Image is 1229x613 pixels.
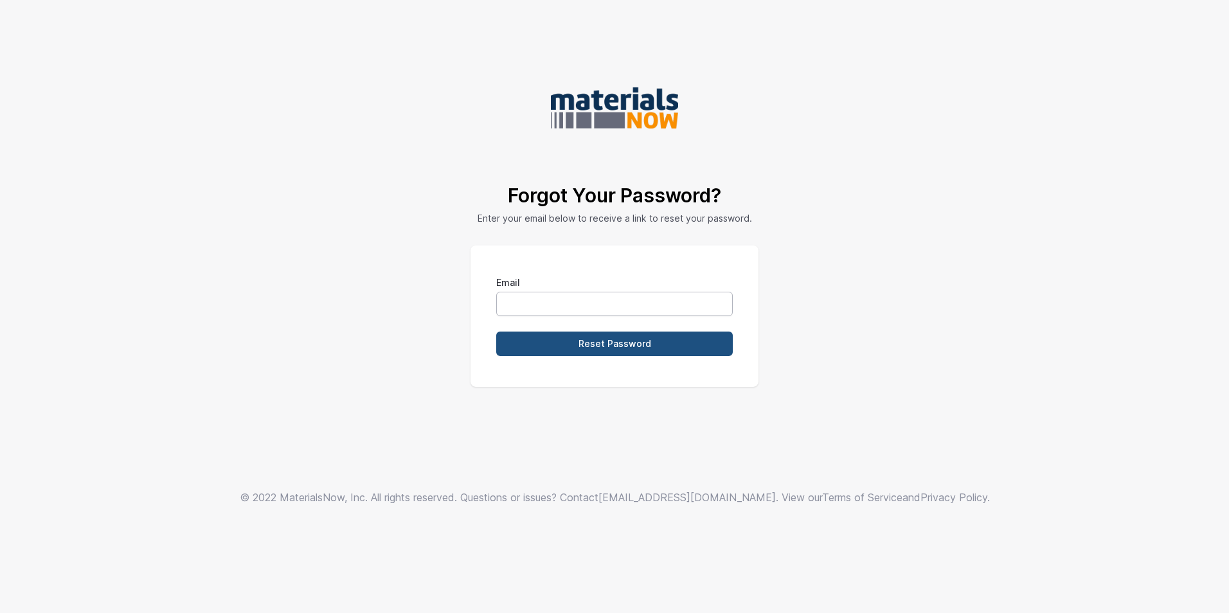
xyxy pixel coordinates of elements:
h2: Forgot Your Password? [471,184,758,207]
input: Reset Password [496,332,733,356]
a: Privacy Policy [920,491,987,504]
label: Email [496,276,733,289]
p: Enter your email below to receive a link to reset your password. [471,212,758,225]
a: Terms of Service [822,491,902,504]
a: [EMAIL_ADDRESS][DOMAIN_NAME] [598,491,776,504]
p: © 2022 MaterialsNow, Inc. All rights reserved. Questions or issues? Contact . View our and . [240,490,990,505]
img: MaterialsNow [551,87,678,129]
